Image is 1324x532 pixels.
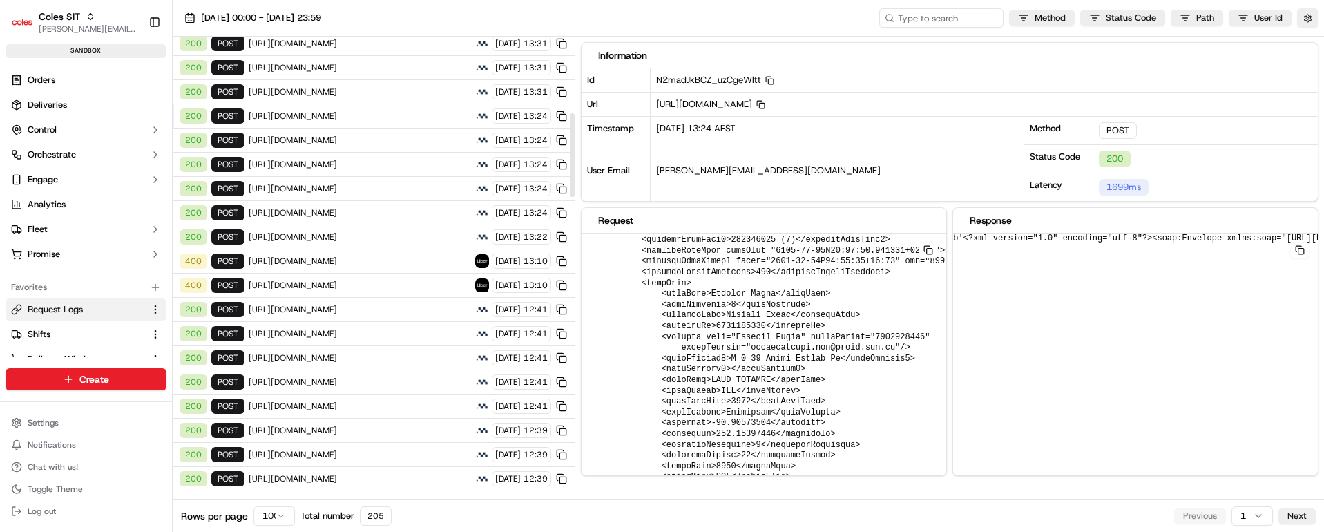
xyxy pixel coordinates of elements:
div: POST [211,423,244,438]
div: 200 [180,423,207,438]
span: [URL][DOMAIN_NAME] [249,207,471,218]
img: Microlise [475,448,489,462]
img: Coles SIT [11,11,33,33]
img: Uber (API) [475,278,489,292]
button: Coles SITColes SIT[PERSON_NAME][EMAIL_ADDRESS][PERSON_NAME][PERSON_NAME][DOMAIN_NAME] [6,6,143,39]
span: 13:10 [524,256,548,267]
div: 200 [180,374,207,390]
div: POST [211,471,244,486]
span: Promise [28,248,60,260]
span: Request Logs [28,303,83,316]
div: We're available if you need us! [47,146,175,157]
span: Knowledge Base [28,200,106,214]
button: Notifications [6,435,166,455]
span: 12:41 [524,328,548,339]
span: Shifts [28,328,50,341]
span: [URL][DOMAIN_NAME] [249,280,471,291]
span: Orders [28,74,55,86]
span: [DATE] [495,401,521,412]
div: POST [211,84,244,99]
span: 13:24 [524,135,548,146]
button: Status Code [1080,10,1165,26]
img: Microlise [475,109,489,123]
span: [DATE] [495,183,521,194]
span: [DATE] [495,86,521,97]
span: 13:31 [524,86,548,97]
button: Path [1171,10,1223,26]
div: POST [211,157,244,172]
span: [DATE] [495,207,521,218]
div: POST [211,108,244,124]
span: API Documentation [131,200,222,214]
div: post [211,278,244,293]
img: Microlise [475,85,489,99]
div: POST [211,133,244,148]
button: Orchestrate [6,144,166,166]
span: Path [1196,12,1214,24]
span: Settings [28,417,59,428]
span: [DATE] [495,304,521,315]
a: Analytics [6,193,166,216]
a: 💻API Documentation [111,195,227,220]
span: 12:41 [524,304,548,315]
div: Latency [1024,173,1093,201]
input: Got a question? Start typing here... [36,89,249,104]
a: 📗Knowledge Base [8,195,111,220]
span: [URL][DOMAIN_NAME] [249,449,471,460]
div: Timestamp [582,117,651,159]
div: POST [1099,122,1137,139]
div: 200 [1099,151,1131,167]
a: Deliveries [6,94,166,116]
span: 12:41 [524,401,548,412]
div: POST [211,447,244,462]
div: 200 [180,229,207,245]
span: [PERSON_NAME][EMAIL_ADDRESS][DOMAIN_NAME] [656,164,881,176]
span: 13:31 [524,62,548,73]
button: [DATE] 00:00 - [DATE] 23:59 [178,8,327,28]
span: 13:24 [524,159,548,170]
p: Welcome 👋 [14,55,251,77]
span: [URL][DOMAIN_NAME] [249,256,471,267]
span: Chat with us! [28,462,78,473]
span: [DATE] 00:00 - [DATE] 23:59 [201,12,321,24]
span: Method [1035,12,1066,24]
img: 1736555255976-a54dd68f-1ca7-489b-9aae-adbdc363a1c4 [14,132,39,157]
button: Start new chat [235,136,251,153]
span: [DATE] [495,256,521,267]
span: 12:41 [524,352,548,363]
span: Log out [28,506,56,517]
div: POST [211,350,244,365]
span: 1699 ms [1106,181,1141,193]
span: [DATE] [495,352,521,363]
img: Microlise [475,303,489,316]
img: Microlise [475,375,489,389]
div: Response [970,213,1301,227]
span: [DATE] [495,38,521,49]
input: Type to search [879,8,1004,28]
span: [URL][DOMAIN_NAME] [249,159,471,170]
div: 📗 [14,202,25,213]
button: Promise [6,243,166,265]
button: Next [1278,508,1316,524]
button: Coles SIT [39,10,80,23]
span: Toggle Theme [28,484,83,495]
button: Delivery Windows [6,348,166,370]
div: 200 [180,60,207,75]
span: [DATE] [495,280,521,291]
button: Control [6,119,166,141]
img: Microlise [475,37,489,50]
img: Microlise [475,61,489,75]
img: Microlise [475,424,489,437]
span: 13:24 [524,207,548,218]
button: Chat with us! [6,457,166,477]
div: 200 [180,157,207,172]
img: Microlise [475,158,489,171]
div: 200 [180,108,207,124]
span: 12:39 [524,473,548,484]
span: [URL][DOMAIN_NAME] [249,111,471,122]
span: Delivery Windows [28,353,102,365]
img: Microlise [475,182,489,196]
button: Settings [6,413,166,433]
button: Toggle Theme [6,479,166,499]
